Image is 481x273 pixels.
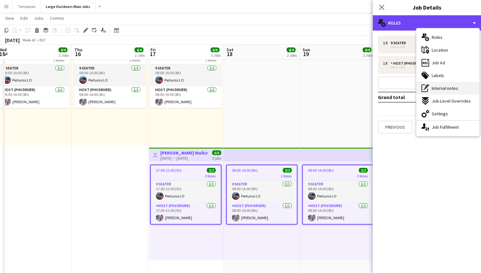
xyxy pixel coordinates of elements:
[5,15,14,21] span: View
[373,15,481,31] div: Roles
[150,86,221,108] app-card-role: Host (PHV Driver)1/108:00-16:00 (8h)[PERSON_NAME]
[212,155,221,161] div: 3 jobs
[13,0,41,13] button: Templates
[3,14,17,22] a: View
[283,168,292,173] span: 2/2
[205,174,216,178] span: 2 Roles
[363,53,373,58] div: 2 Jobs
[5,37,20,43] div: [DATE]
[212,150,221,155] span: 6/6
[432,73,444,78] span: Labels
[150,165,221,225] app-job-card: 17:00-22:00 (5h)2/22 Roles9 Seater1/117:00-22:00 (5h)Pertunia LOHost (PHV Driver)1/117:00-22:00 (...
[227,47,234,53] span: Sat
[59,53,69,58] div: 2 Jobs
[150,50,156,58] span: 17
[206,58,216,62] span: 2 Roles
[39,38,46,42] div: BST
[302,165,373,225] app-job-card: 08:00-16:00 (8h)2/22 Roles9 Seater1/108:00-16:00 (8h)Pertunia LOHost (PHV Driver)1/108:00-16:00 (...
[18,14,30,22] a: Edit
[432,111,448,117] span: Settings
[287,47,296,52] span: 4/4
[226,50,234,58] span: 18
[287,53,297,58] div: 2 Jobs
[53,58,64,62] span: 2 Roles
[150,65,221,86] app-card-role: 9 Seater1/108:00-16:00 (8h)Pertunia LO
[21,38,37,42] span: Week 42
[227,181,297,202] app-card-role: 9 Seater1/108:00-16:00 (8h)Pertunia LO
[74,65,145,86] app-card-role: 9 Seater1/108:00-16:00 (8h)Pertunia LO
[373,3,481,11] h3: Job Details
[160,156,208,161] div: [DATE] → [DATE]
[391,41,408,45] div: 9 Seater
[41,0,96,13] button: Large Outdoors Main Jobs
[151,181,221,202] app-card-role: 9 Seater1/117:00-22:00 (5h)Pertunia LO
[156,168,182,173] span: 17:00-22:00 (5h)
[359,168,368,173] span: 2/2
[207,168,216,173] span: 2/2
[150,47,156,53] span: Fri
[227,202,297,224] app-card-role: Host (PHV Driver)1/108:00-16:00 (8h)[PERSON_NAME]
[303,202,373,224] app-card-role: Host (PHV Driver)1/108:00-16:00 (8h)[PERSON_NAME]
[378,92,446,102] td: Grand total
[151,202,221,224] app-card-role: Host (PHV Driver)1/117:00-22:00 (5h)[PERSON_NAME]
[47,14,67,22] a: Comms
[20,15,28,21] span: Edit
[74,86,145,108] app-card-role: Host (PHV Driver)1/108:00-16:00 (8h)[PERSON_NAME]
[357,174,368,178] span: 2 Roles
[34,15,44,21] span: Jobs
[391,61,428,66] div: Host (PHV Driver)
[150,49,221,108] app-job-card: 08:00-16:00 (8h)2/22 Roles9 Seater1/108:00-16:00 (8h)Pertunia LOHost (PHV Driver)1/108:00-16:00 (...
[416,121,479,133] div: Job Fulfilment
[378,76,476,89] button: Add role
[303,47,310,53] span: Sun
[308,168,334,173] span: 08:00-16:00 (8h)
[302,50,310,58] span: 19
[50,15,64,21] span: Comms
[232,168,258,173] span: 08:00-16:00 (8h)
[160,150,208,156] h3: [PERSON_NAME] Walking Weekend: Discover the [GEOGRAPHIC_DATA]
[135,47,143,52] span: 4/4
[383,66,464,69] div: --:-- - --:--
[432,85,458,91] span: Internal notes
[211,53,221,58] div: 3 Jobs
[378,121,412,133] button: Previous
[73,50,82,58] span: 16
[303,181,373,202] app-card-role: 9 Seater1/108:00-16:00 (8h)Pertunia LO
[226,165,297,225] app-job-card: 08:00-16:00 (8h)2/22 Roles9 Seater1/108:00-16:00 (8h)Pertunia LOHost (PHV Driver)1/108:00-16:00 (...
[74,49,145,108] app-job-card: 08:00-16:00 (8h)2/22 Roles9 Seater1/108:00-16:00 (8h)Pertunia LOHost (PHV Driver)1/108:00-16:00 (...
[432,47,448,53] span: Location
[432,34,443,40] span: Roles
[383,45,464,48] div: --:-- - --:--
[281,174,292,178] span: 2 Roles
[74,47,82,53] span: Thu
[135,53,145,58] div: 2 Jobs
[211,47,220,52] span: 6/6
[432,98,471,104] span: Job-Level Overrides
[129,58,140,62] span: 2 Roles
[31,14,46,22] a: Jobs
[432,60,445,66] span: Job Ad
[59,47,67,52] span: 4/4
[363,47,372,52] span: 4/4
[383,61,391,66] div: 1 x
[383,41,391,45] div: 1 x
